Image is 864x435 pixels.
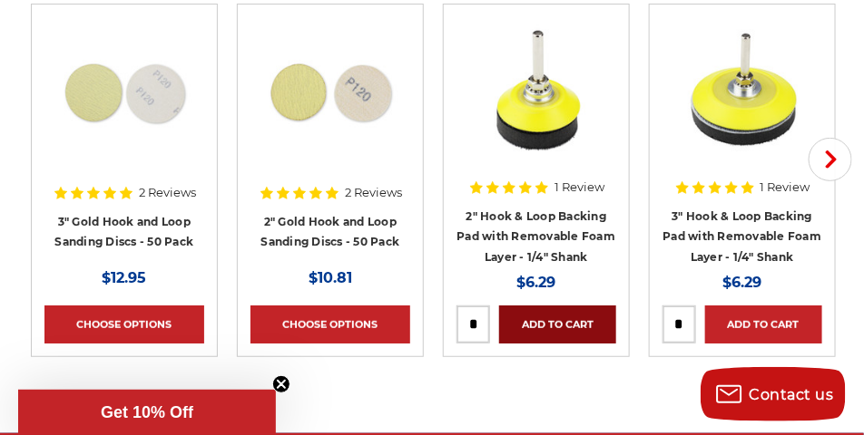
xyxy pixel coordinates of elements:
span: 2 Reviews [345,187,402,198]
a: Choose Options [44,305,204,343]
img: 2 inch hook loop sanding discs gold [258,17,403,162]
a: Choose Options [250,305,410,343]
img: 2-inch yellow sanding pad with black foam layer and versatile 1/4-inch shank/spindle for precisio... [464,17,609,162]
a: Add to Cart [499,305,616,343]
div: Get 10% OffClose teaser [18,390,276,435]
button: Close teaser [272,375,290,393]
span: $12.95 [102,269,146,286]
a: 2-inch yellow sanding pad with black foam layer and versatile 1/4-inch shank/spindle for precisio... [457,17,616,177]
a: Add to Cart [705,305,822,343]
button: Contact us [701,367,846,421]
span: $6.29 [722,274,761,291]
span: $10.81 [309,269,352,286]
img: 3 inch gold hook and loop sanding discs [52,17,197,162]
a: 2" Hook & Loop Backing Pad with Removable Foam Layer - 1/4" Shank [457,209,616,264]
a: 3" Gold Hook and Loop Sanding Discs - 50 Pack [55,215,194,249]
a: 3 inch gold hook and loop sanding discs [44,17,204,177]
span: Contact us [750,386,834,403]
img: Close-up of Empire Abrasives 3-inch hook and loop backing pad with a removable foam layer and 1/4... [670,17,815,162]
span: Get 10% Off [101,403,193,421]
span: 1 Review [555,181,604,193]
a: 2" Gold Hook and Loop Sanding Discs - 50 Pack [261,215,400,249]
span: $6.29 [516,274,555,291]
a: Close-up of Empire Abrasives 3-inch hook and loop backing pad with a removable foam layer and 1/4... [663,17,822,177]
a: 2 inch hook loop sanding discs gold [250,17,410,177]
a: 3" Hook & Loop Backing Pad with Removable Foam Layer - 1/4" Shank [663,209,822,264]
span: 1 Review [761,181,810,193]
span: 2 Reviews [139,187,196,198]
button: Next [809,138,852,181]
